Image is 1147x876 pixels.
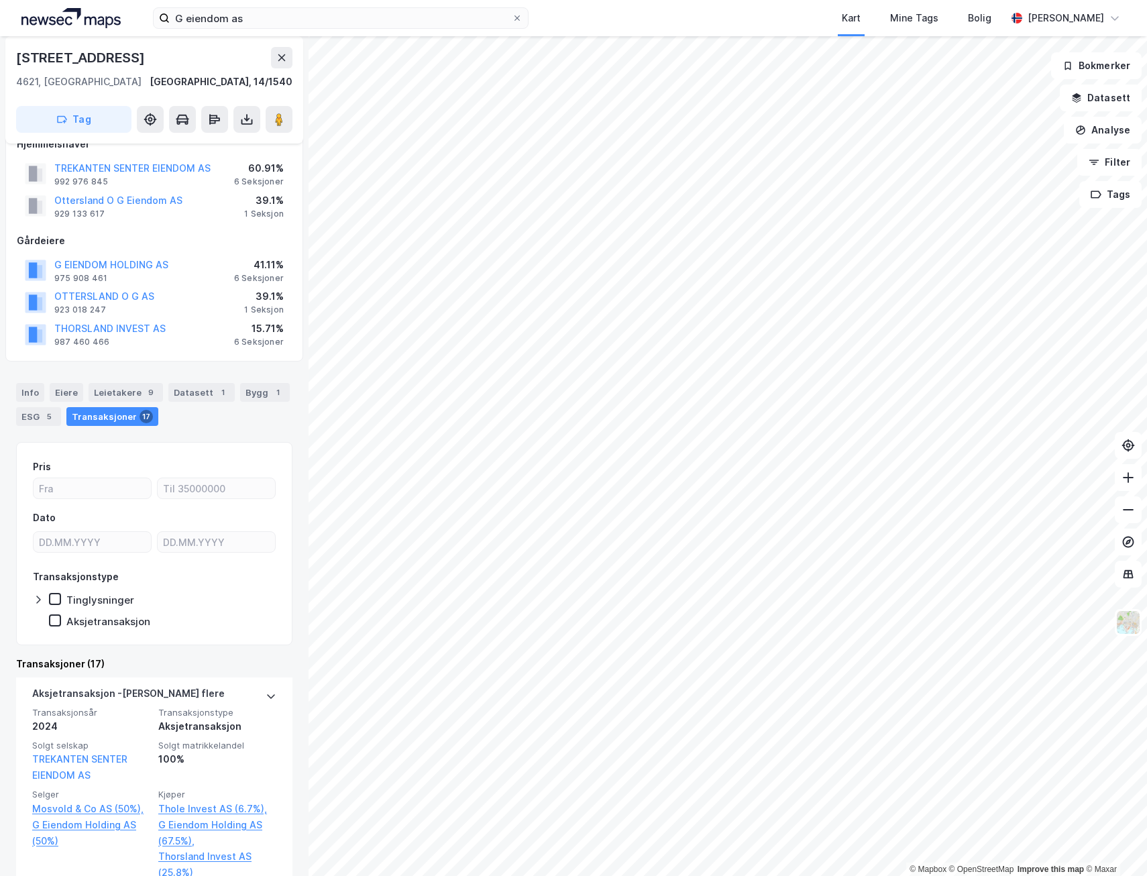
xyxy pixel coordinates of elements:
div: 41.11% [234,257,284,273]
button: Tag [16,106,131,133]
a: G Eiendom Holding AS (67.5%), [158,817,276,849]
span: Transaksjonsår [32,707,150,718]
button: Analyse [1064,117,1142,144]
div: Eiere [50,383,83,402]
div: 1 Seksjon [244,209,284,219]
input: Til 35000000 [158,478,275,498]
div: 992 976 845 [54,176,108,187]
div: Transaksjoner [66,407,158,426]
div: Info [16,383,44,402]
div: 6 Seksjoner [234,337,284,347]
span: Kjøper [158,789,276,800]
div: Bolig [968,10,991,26]
div: 15.71% [234,321,284,337]
a: Mapbox [910,865,946,874]
div: Tinglysninger [66,594,134,606]
div: Kart [842,10,861,26]
div: Gårdeiere [17,233,292,249]
button: Datasett [1060,85,1142,111]
div: ESG [16,407,61,426]
button: Tags [1079,181,1142,208]
div: 1 [216,386,229,399]
div: 17 [140,410,153,423]
button: Filter [1077,149,1142,176]
span: Solgt matrikkelandel [158,740,276,751]
div: Aksjetransaksjon [66,615,150,628]
div: 975 908 461 [54,273,107,284]
div: 39.1% [244,193,284,209]
div: 100% [158,751,276,767]
div: 987 460 466 [54,337,109,347]
div: 60.91% [234,160,284,176]
a: G Eiendom Holding AS (50%) [32,817,150,849]
span: Solgt selskap [32,740,150,751]
div: Mine Tags [890,10,938,26]
div: [PERSON_NAME] [1028,10,1104,26]
a: Improve this map [1018,865,1084,874]
div: Bygg [240,383,290,402]
div: 39.1% [244,288,284,305]
input: Fra [34,478,151,498]
a: Mosvold & Co AS (50%), [32,801,150,817]
button: Bokmerker [1051,52,1142,79]
img: logo.a4113a55bc3d86da70a041830d287a7e.svg [21,8,121,28]
div: Leietakere [89,383,163,402]
div: 5 [42,410,56,423]
div: Pris [33,459,51,475]
a: Thole Invest AS (6.7%), [158,801,276,817]
div: Hjemmelshaver [17,136,292,152]
div: 2024 [32,718,150,734]
iframe: Chat Widget [1080,812,1147,876]
span: Transaksjonstype [158,707,276,718]
div: 1 Seksjon [244,305,284,315]
a: OpenStreetMap [949,865,1014,874]
div: Transaksjonstype [33,569,119,585]
div: Aksjetransaksjon [158,718,276,734]
div: 4621, [GEOGRAPHIC_DATA] [16,74,142,90]
div: [STREET_ADDRESS] [16,47,148,68]
input: DD.MM.YYYY [158,532,275,552]
div: Transaksjoner (17) [16,656,292,672]
div: 923 018 247 [54,305,106,315]
div: 6 Seksjoner [234,176,284,187]
div: 929 133 617 [54,209,105,219]
a: TREKANTEN SENTER EIENDOM AS [32,753,127,781]
div: Datasett [168,383,235,402]
img: Z [1115,610,1141,635]
input: Søk på adresse, matrikkel, gårdeiere, leietakere eller personer [170,8,512,28]
span: Selger [32,789,150,800]
input: DD.MM.YYYY [34,532,151,552]
div: 9 [144,386,158,399]
div: [GEOGRAPHIC_DATA], 14/1540 [150,74,292,90]
div: 6 Seksjoner [234,273,284,284]
div: 1 [271,386,284,399]
div: Aksjetransaksjon - [PERSON_NAME] flere [32,686,225,707]
div: Dato [33,510,56,526]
